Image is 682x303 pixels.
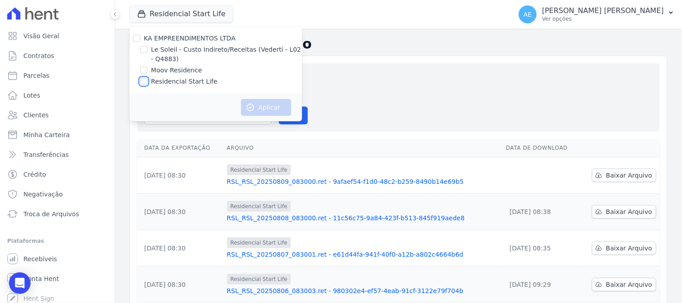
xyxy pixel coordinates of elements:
a: RSL_RSL_20250806_083003.ret - 980302e4-ef57-4eab-91cf-3122e79f704b [227,286,499,295]
p: Ver opções [542,15,664,22]
a: Baixar Arquivo [592,278,656,291]
span: Transferências [23,150,69,159]
button: AE [PERSON_NAME] [PERSON_NAME] Ver opções [512,2,682,27]
a: RSL_RSL_20250807_083001.ret - e61d44fa-941f-40f0-a12b-a802c4664b6d [227,250,499,259]
span: AE [524,11,532,18]
a: Crédito [4,165,111,183]
span: Residencial Start Life [227,165,291,175]
a: Transferências [4,146,111,164]
div: Plataformas [7,236,107,246]
td: [DATE] 08:38 [503,194,580,230]
a: Contratos [4,47,111,65]
span: Troca de Arquivos [23,209,79,218]
a: Visão Geral [4,27,111,45]
span: Minha Carteira [23,130,70,139]
a: Negativação [4,185,111,203]
span: Conta Hent [23,274,59,283]
span: Residencial Start Life [227,237,291,248]
span: Clientes [23,111,49,120]
span: Recebíveis [23,254,57,263]
td: [DATE] 08:30 [137,157,223,194]
a: Minha Carteira [4,126,111,144]
th: Data da Exportação [137,139,223,157]
span: Parcelas [23,71,49,80]
span: Lotes [23,91,40,100]
p: [PERSON_NAME] [PERSON_NAME] [542,6,664,15]
th: Data de Download [503,139,580,157]
a: RSL_RSL_20250808_083000.ret - 11c56c75-9a84-423f-b513-845f919aede8 [227,214,499,223]
span: Visão Geral [23,31,59,40]
span: Baixar Arquivo [606,280,652,289]
label: Residencial Start Life [151,77,218,86]
span: Contratos [23,51,54,60]
td: [DATE] 08:30 [137,230,223,267]
span: Residencial Start Life [227,274,291,285]
span: Baixar Arquivo [606,171,652,180]
h2: Exportações de Retorno [129,36,668,52]
td: [DATE] 09:29 [503,267,580,303]
span: Residencial Start Life [227,201,291,212]
label: KA EMPREENDIMENTOS LTDA [144,35,236,42]
a: Baixar Arquivo [592,241,656,255]
a: RSL_RSL_20250809_083000.ret - 9afaef54-f1d0-48c2-b259-8490b14e69b5 [227,177,499,186]
a: Parcelas [4,67,111,85]
span: Baixar Arquivo [606,244,652,253]
a: Conta Hent [4,270,111,288]
a: Baixar Arquivo [592,205,656,218]
span: Negativação [23,190,63,199]
a: Lotes [4,86,111,104]
span: Crédito [23,170,46,179]
button: Aplicar [241,99,291,116]
a: Clientes [4,106,111,124]
div: Open Intercom Messenger [9,272,31,294]
td: [DATE] 08:30 [137,267,223,303]
td: [DATE] 08:35 [503,230,580,267]
button: Residencial Start Life [129,5,233,22]
label: Le Soleil - Custo Indireto/Receitas (Vederti - L02 - Q4883) [151,45,302,64]
td: [DATE] 08:30 [137,194,223,230]
th: Arquivo [223,139,503,157]
a: Baixar Arquivo [592,169,656,182]
a: Troca de Arquivos [4,205,111,223]
span: Baixar Arquivo [606,207,652,216]
a: Recebíveis [4,250,111,268]
label: Moov Residence [151,66,202,75]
